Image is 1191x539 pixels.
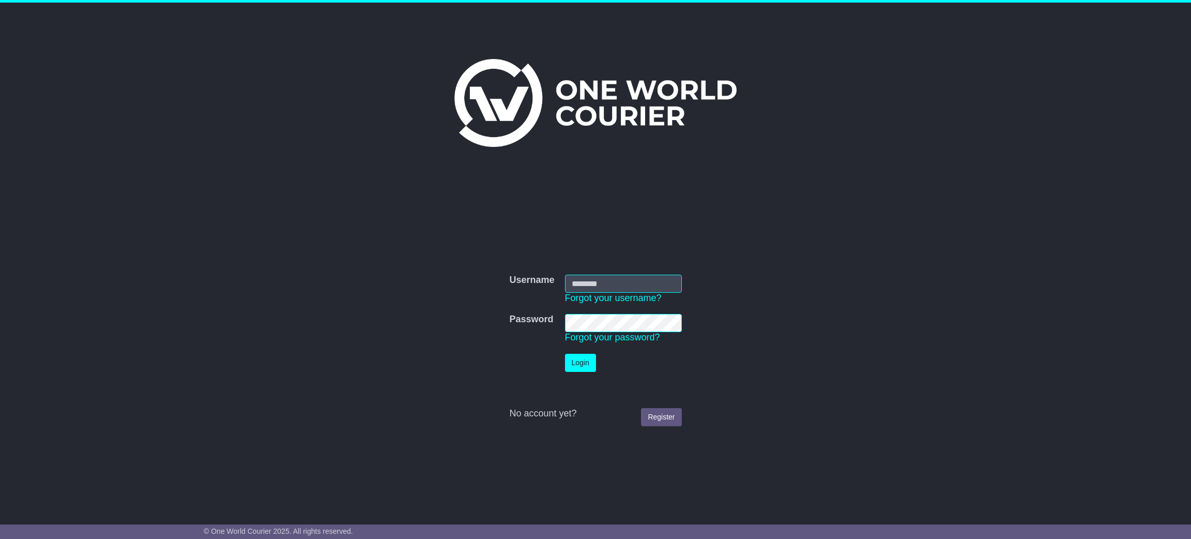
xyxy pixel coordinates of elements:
[565,354,596,372] button: Login
[641,408,681,426] a: Register
[454,59,737,147] img: One World
[509,275,554,286] label: Username
[565,332,660,342] a: Forgot your password?
[204,527,353,535] span: © One World Courier 2025. All rights reserved.
[565,293,662,303] a: Forgot your username?
[509,408,681,420] div: No account yet?
[509,314,553,325] label: Password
